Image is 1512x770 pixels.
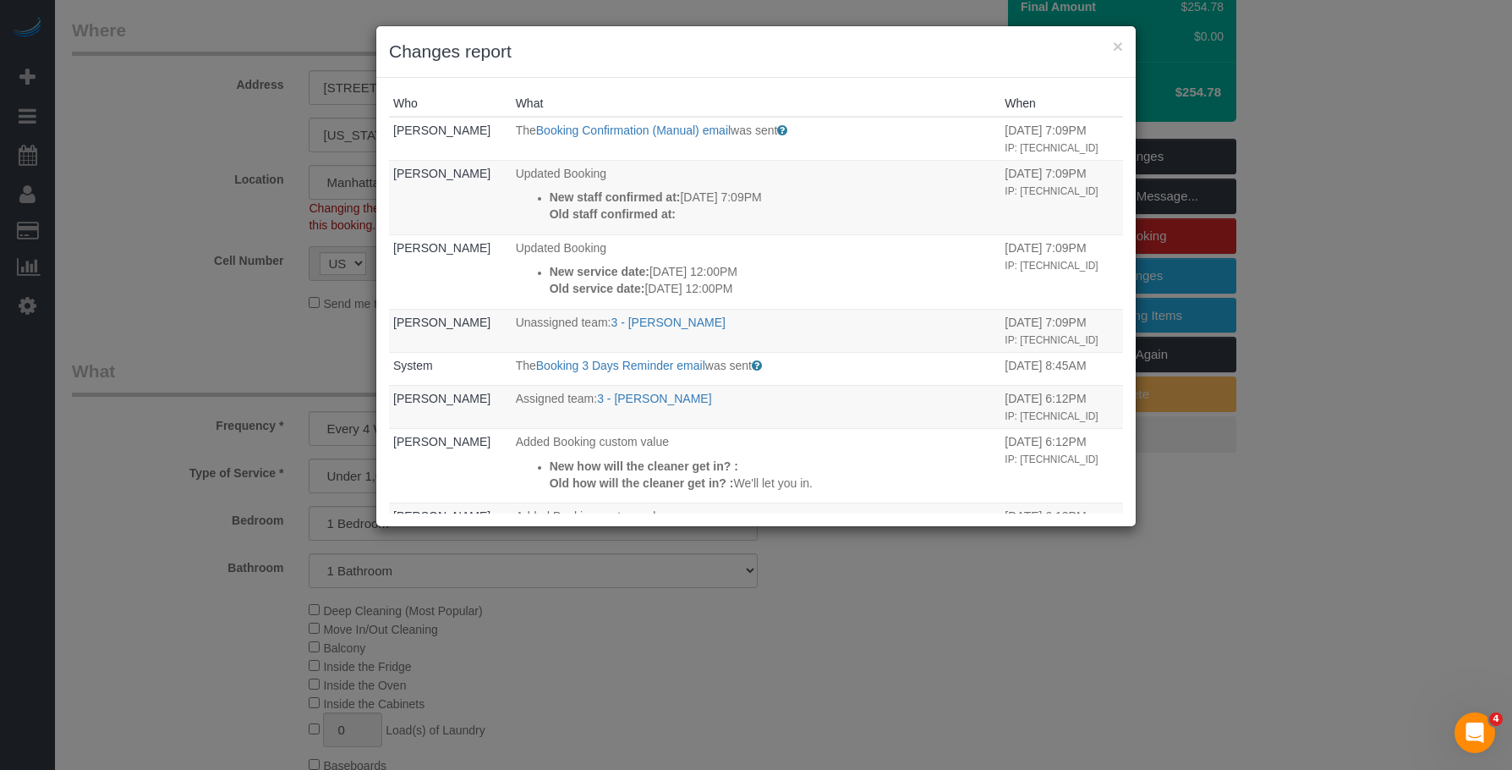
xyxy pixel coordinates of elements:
span: 4 [1489,712,1503,726]
td: What [512,429,1001,503]
a: [PERSON_NAME] [393,124,490,137]
td: Who [389,352,512,386]
a: System [393,359,433,372]
a: 3 - [PERSON_NAME] [611,316,726,329]
h3: Changes report [389,39,1123,64]
span: Added Booking custom value [516,435,669,448]
sui-modal: Changes report [376,26,1136,526]
th: When [1000,91,1123,117]
strong: Old how will the cleaner get in? : [550,476,734,490]
p: [DATE] 12:00PM [550,280,997,297]
small: IP: [TECHNICAL_ID] [1005,260,1098,272]
td: What [512,352,1001,386]
span: Updated Booking [516,167,606,180]
td: When [1000,117,1123,160]
a: [PERSON_NAME] [393,509,490,523]
strong: New how will the cleaner get in? : [550,459,738,473]
td: What [512,160,1001,234]
span: The [516,359,536,372]
p: [DATE] 7:09PM [550,189,997,206]
td: When [1000,234,1123,309]
button: × [1113,37,1123,55]
td: What [512,309,1001,352]
a: [PERSON_NAME] [393,435,490,448]
small: IP: [TECHNICAL_ID] [1005,454,1098,465]
a: [PERSON_NAME] [393,241,490,255]
p: We'll let you in. [550,475,997,492]
small: IP: [TECHNICAL_ID] [1005,334,1098,346]
span: Unassigned team: [516,316,611,329]
td: Who [389,160,512,234]
td: What [512,234,1001,309]
td: When [1000,352,1123,386]
a: 3 - [PERSON_NAME] [597,392,711,405]
td: Who [389,386,512,429]
a: [PERSON_NAME] [393,316,490,329]
td: When [1000,309,1123,352]
td: Who [389,429,512,503]
th: Who [389,91,512,117]
strong: Old staff confirmed at: [550,207,676,221]
small: IP: [TECHNICAL_ID] [1005,185,1098,197]
span: was sent [731,124,777,137]
td: What [512,503,1001,578]
td: What [512,386,1001,429]
td: When [1000,429,1123,503]
a: Booking Confirmation (Manual) email [536,124,731,137]
small: IP: [TECHNICAL_ID] [1005,410,1098,422]
strong: New staff confirmed at: [550,190,681,204]
td: What [512,117,1001,160]
td: Who [389,117,512,160]
td: Who [389,503,512,578]
span: Assigned team: [516,392,598,405]
th: What [512,91,1001,117]
a: [PERSON_NAME] [393,392,490,405]
a: [PERSON_NAME] [393,167,490,180]
span: Added Booking custom value [516,509,669,523]
strong: New service date: [550,265,649,278]
td: Who [389,234,512,309]
td: When [1000,160,1123,234]
strong: Old service date: [550,282,645,295]
iframe: Intercom live chat [1454,712,1495,753]
td: When [1000,503,1123,578]
td: When [1000,386,1123,429]
p: [DATE] 12:00PM [550,263,997,280]
span: Updated Booking [516,241,606,255]
a: Booking 3 Days Reminder email [536,359,705,372]
span: was sent [705,359,752,372]
span: The [516,124,536,137]
td: Who [389,309,512,352]
small: IP: [TECHNICAL_ID] [1005,142,1098,154]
